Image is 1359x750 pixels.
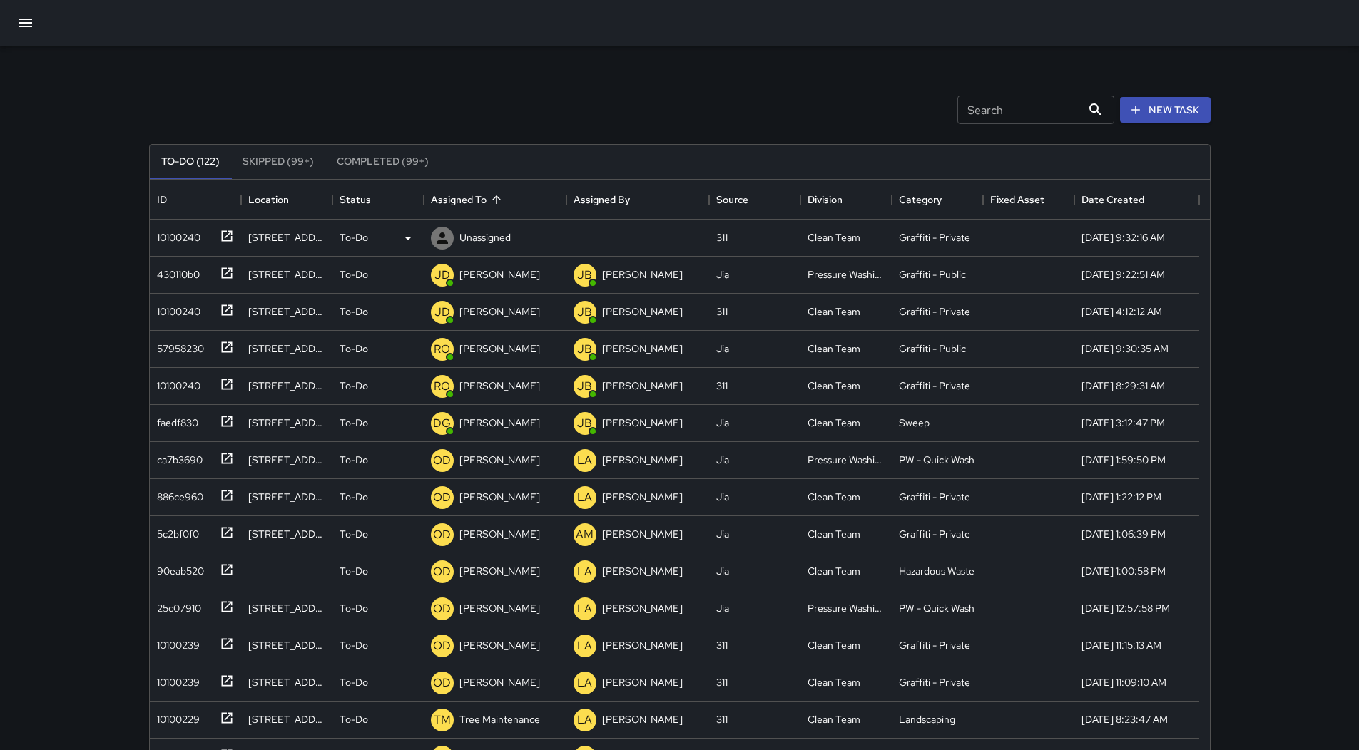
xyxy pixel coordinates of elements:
[716,601,729,615] div: Jia
[716,453,729,467] div: Jia
[899,416,930,430] div: Sweep
[433,415,451,432] p: DG
[602,527,683,541] p: [PERSON_NAME]
[459,712,540,726] p: Tree Maintenance
[577,563,592,580] p: LA
[808,490,860,504] div: Clean Team
[716,180,748,220] div: Source
[340,527,368,541] p: To-Do
[459,304,540,319] p: [PERSON_NAME]
[899,675,970,689] div: Graffiti - Private
[716,379,728,393] div: 311
[1081,416,1165,430] div: 8/9/2025, 3:12:47 PM
[151,447,203,467] div: ca7b3690
[487,190,507,210] button: Sort
[459,416,540,430] p: [PERSON_NAME]
[808,341,860,356] div: Clean Team
[151,262,200,282] div: 430110b0
[151,410,198,430] div: faedf830
[434,304,450,321] p: JD
[459,453,540,467] p: [PERSON_NAME]
[1081,712,1168,726] div: 7/22/2025, 8:23:47 AM
[1081,304,1162,319] div: 8/10/2025, 4:12:12 AM
[241,180,332,220] div: Location
[602,341,683,356] p: [PERSON_NAME]
[892,180,983,220] div: Category
[1081,564,1166,578] div: 8/9/2025, 1:00:58 PM
[248,304,325,319] div: 540 Mcallister Street
[340,638,368,652] p: To-Do
[716,230,728,245] div: 311
[151,632,200,652] div: 10100239
[899,180,942,220] div: Category
[248,180,289,220] div: Location
[433,637,451,654] p: OD
[899,564,974,578] div: Hazardous Waste
[248,379,325,393] div: 530 Mcallister Street
[899,267,966,282] div: Graffiti - Public
[716,564,729,578] div: Jia
[899,638,970,652] div: Graffiti - Private
[151,484,203,504] div: 886ce960
[716,638,728,652] div: 311
[808,675,860,689] div: Clean Team
[1081,267,1165,282] div: 8/10/2025, 9:22:51 AM
[248,527,325,541] div: 540 Mcallister Street
[602,416,683,430] p: [PERSON_NAME]
[574,180,630,220] div: Assigned By
[151,707,200,726] div: 10100229
[459,527,540,541] p: [PERSON_NAME]
[577,378,592,395] p: JB
[340,416,368,430] p: To-Do
[716,490,729,504] div: Jia
[151,558,204,578] div: 90eab520
[248,267,325,282] div: 1292 Market Street
[459,267,540,282] p: [PERSON_NAME]
[433,489,451,506] p: OD
[433,674,451,692] p: OD
[433,600,451,617] p: OD
[808,304,860,319] div: Clean Team
[808,638,860,652] div: Clean Team
[602,712,683,726] p: [PERSON_NAME]
[576,526,594,543] p: AM
[459,675,540,689] p: [PERSON_NAME]
[151,373,200,393] div: 10100240
[151,336,204,356] div: 57958230
[459,341,540,356] p: [PERSON_NAME]
[899,379,970,393] div: Graffiti - Private
[577,267,592,284] p: JB
[340,712,368,726] p: To-Do
[602,490,683,504] p: [PERSON_NAME]
[459,379,540,393] p: [PERSON_NAME]
[248,675,325,689] div: 540 Mcallister Street
[434,341,450,358] p: RO
[577,637,592,654] p: LA
[1081,180,1144,220] div: Date Created
[340,230,368,245] p: To-Do
[577,341,592,358] p: JB
[709,180,800,220] div: Source
[1081,527,1166,541] div: 8/9/2025, 1:06:39 PM
[248,490,325,504] div: 392 Fulton Street
[808,527,860,541] div: Clean Team
[157,180,167,220] div: ID
[808,267,885,282] div: Pressure Washing
[434,712,451,729] p: TM
[151,299,200,319] div: 10100240
[433,563,451,580] p: OD
[340,267,368,282] p: To-Do
[899,601,974,615] div: PW - Quick Wash
[716,304,728,319] div: 311
[151,595,201,615] div: 25c07910
[325,145,440,179] button: Completed (99+)
[459,638,540,652] p: [PERSON_NAME]
[808,712,860,726] div: Clean Team
[1081,453,1166,467] div: 8/9/2025, 1:59:50 PM
[1081,490,1161,504] div: 8/9/2025, 1:22:12 PM
[431,180,487,220] div: Assigned To
[577,304,592,321] p: JB
[1081,601,1170,615] div: 8/9/2025, 12:57:58 PM
[332,180,424,220] div: Status
[434,267,450,284] p: JD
